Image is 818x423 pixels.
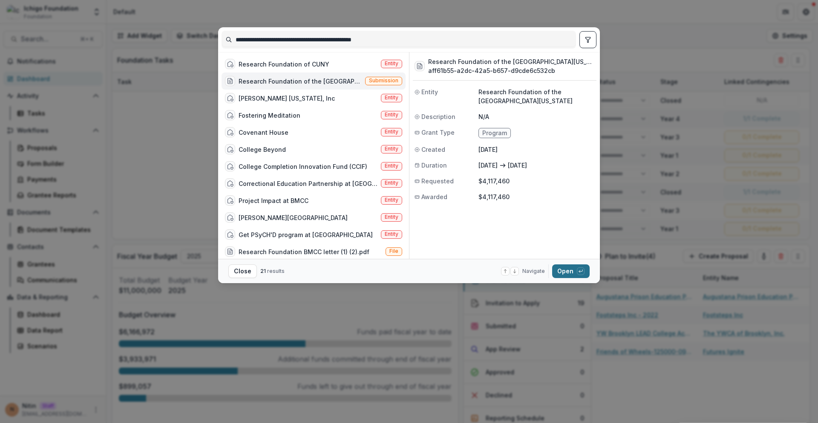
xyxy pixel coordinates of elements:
div: [PERSON_NAME][GEOGRAPHIC_DATA] [239,213,348,222]
p: [DATE] [478,145,595,154]
p: Research Foundation of the [GEOGRAPHIC_DATA][US_STATE] [478,87,595,105]
p: $4,117,460 [478,192,595,201]
button: Close [228,264,257,278]
div: Correctional Education Partnership at [GEOGRAPHIC_DATA] [239,179,377,188]
span: Requested [421,177,454,185]
div: Get PSyCH'D program at [GEOGRAPHIC_DATA] [239,230,373,239]
span: results [267,268,285,274]
div: Research Foundation of the [GEOGRAPHIC_DATA][US_STATE] - 2022 - Program [239,77,362,86]
span: Entity [385,146,398,152]
span: Description [421,112,455,121]
p: [DATE] [508,161,527,170]
span: Program [482,130,507,137]
h3: aff61b55-a2dc-42a5-b657-d9cde6c532cb [428,66,595,75]
div: Research Foundation BMCC letter (1) (2).pdf [239,247,369,256]
div: Fostering Meditation [239,111,300,120]
span: Grant Type [421,128,455,137]
span: Entity [385,95,398,101]
span: Entity [385,180,398,186]
span: Entity [385,129,398,135]
span: Created [421,145,445,154]
span: Submission [369,78,398,84]
span: Duration [421,161,447,170]
span: 21 [260,268,266,274]
p: $4,117,460 [478,177,595,185]
span: Entity [385,214,398,220]
button: toggle filters [579,31,596,48]
p: [DATE] [478,161,498,170]
div: College Beyond [239,145,286,154]
span: Entity [385,231,398,237]
div: Covenant House [239,128,288,137]
span: Entity [385,197,398,203]
span: Entity [385,61,398,67]
span: Navigate [522,267,545,275]
span: Entity [385,163,398,169]
div: Research Foundation of CUNY [239,60,329,69]
div: College Completion Innovation Fund (CCIF) [239,162,367,171]
button: Open [552,264,590,278]
p: N/A [478,112,595,121]
span: Awarded [421,192,447,201]
span: Entity [421,87,438,96]
div: [PERSON_NAME] [US_STATE], Inc [239,94,335,103]
h3: Research Foundation of the [GEOGRAPHIC_DATA][US_STATE] - 2022 - Program [428,57,595,66]
div: Project Impact at BMCC [239,196,308,205]
span: Entity [385,112,398,118]
span: File [389,248,398,254]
